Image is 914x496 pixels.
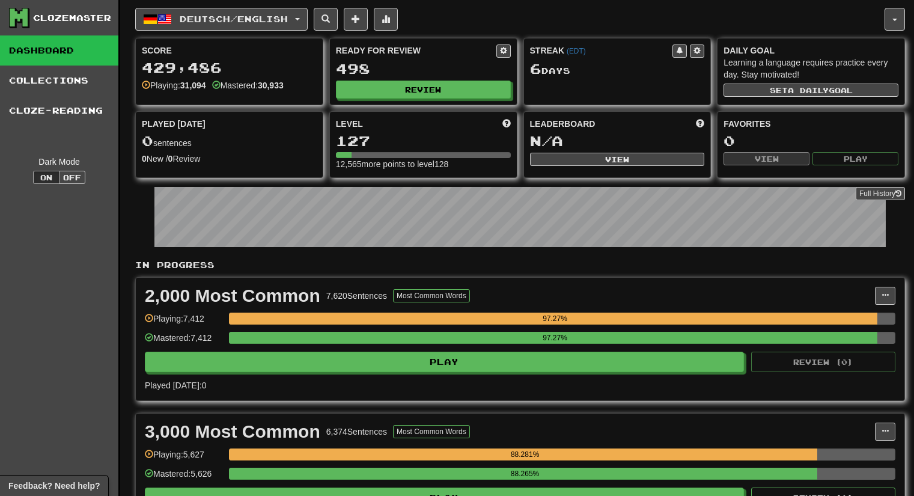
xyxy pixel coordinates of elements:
[336,118,363,130] span: Level
[9,156,109,168] div: Dark Mode
[724,152,809,165] button: View
[751,352,895,372] button: Review (0)
[145,287,320,305] div: 2,000 Most Common
[142,118,206,130] span: Played [DATE]
[530,61,705,77] div: Day s
[724,118,898,130] div: Favorites
[724,57,898,81] div: Learning a language requires practice every day. Stay motivated!
[233,313,877,325] div: 97.27%
[393,289,470,302] button: Most Common Words
[530,118,596,130] span: Leaderboard
[33,12,111,24] div: Clozemaster
[145,352,744,372] button: Play
[502,118,511,130] span: Score more points to level up
[142,79,206,91] div: Playing:
[135,259,905,271] p: In Progress
[33,171,59,184] button: On
[724,84,898,97] button: Seta dailygoal
[145,381,206,390] span: Played [DATE]: 0
[135,8,308,31] button: Deutsch/English
[180,81,206,90] strong: 31,094
[212,79,284,91] div: Mastered:
[145,423,320,441] div: 3,000 Most Common
[59,171,85,184] button: Off
[145,449,223,468] div: Playing: 5,627
[336,44,496,57] div: Ready for Review
[233,449,817,461] div: 88.281%
[724,133,898,148] div: 0
[856,187,905,200] a: Full History
[374,8,398,31] button: More stats
[336,61,511,76] div: 498
[530,153,705,166] button: View
[233,332,877,344] div: 97.27%
[336,158,511,170] div: 12,565 more points to level 128
[326,290,387,302] div: 7,620 Sentences
[314,8,338,31] button: Search sentences
[233,468,817,480] div: 88.265%
[180,14,288,24] span: Deutsch / English
[145,332,223,352] div: Mastered: 7,412
[344,8,368,31] button: Add sentence to collection
[8,480,100,492] span: Open feedback widget
[393,425,470,438] button: Most Common Words
[142,153,317,165] div: New / Review
[336,133,511,148] div: 127
[696,118,704,130] span: This week in points, UTC
[168,154,173,164] strong: 0
[326,426,387,438] div: 6,374 Sentences
[724,44,898,57] div: Daily Goal
[812,152,898,165] button: Play
[142,154,147,164] strong: 0
[530,60,541,77] span: 6
[530,44,673,57] div: Streak
[145,313,223,332] div: Playing: 7,412
[142,133,317,149] div: sentences
[142,60,317,75] div: 429,486
[788,86,829,94] span: a daily
[336,81,511,99] button: Review
[258,81,284,90] strong: 30,933
[530,132,563,149] span: N/A
[145,468,223,488] div: Mastered: 5,626
[567,47,586,55] a: (EDT)
[142,132,153,149] span: 0
[142,44,317,57] div: Score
